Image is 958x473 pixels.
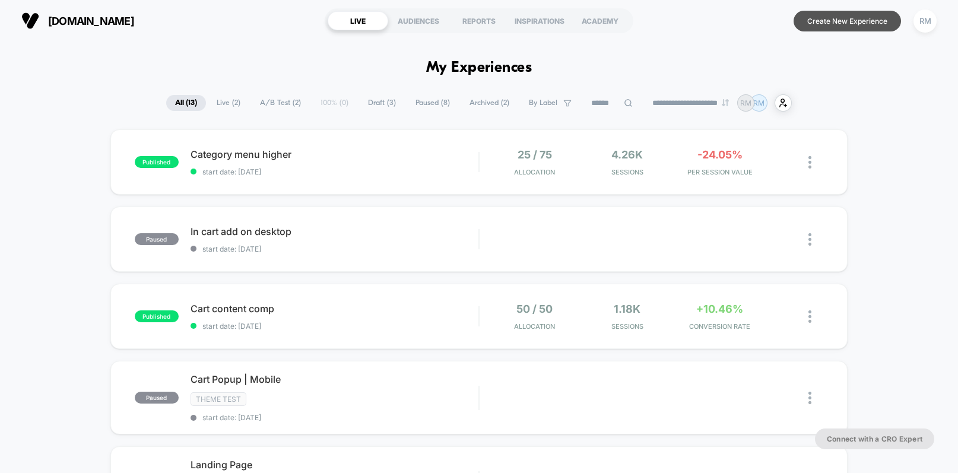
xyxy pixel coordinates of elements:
[614,303,640,315] span: 1.18k
[191,303,479,315] span: Cart content comp
[251,95,310,111] span: A/B Test ( 2 )
[191,459,479,471] span: Landing Page
[514,168,555,176] span: Allocation
[191,245,479,253] span: start date: [DATE]
[426,59,532,77] h1: My Experiences
[48,15,134,27] span: [DOMAIN_NAME]
[191,167,479,176] span: start date: [DATE]
[449,11,509,30] div: REPORTS
[910,9,940,33] button: RM
[611,148,643,161] span: 4.26k
[529,99,557,107] span: By Label
[359,95,405,111] span: Draft ( 3 )
[697,148,743,161] span: -24.05%
[514,322,555,331] span: Allocation
[191,148,479,160] span: Category menu higher
[753,99,765,107] p: RM
[191,322,479,331] span: start date: [DATE]
[166,95,206,111] span: All ( 13 )
[18,11,138,30] button: [DOMAIN_NAME]
[407,95,459,111] span: Paused ( 8 )
[191,392,246,406] span: Theme Test
[509,11,570,30] div: INSPIRATIONS
[388,11,449,30] div: AUDIENCES
[696,303,743,315] span: +10.46%
[135,156,179,168] span: published
[208,95,249,111] span: Live ( 2 )
[135,392,179,404] span: paused
[808,233,811,246] img: close
[135,310,179,322] span: published
[570,11,630,30] div: ACADEMY
[516,303,553,315] span: 50 / 50
[518,148,552,161] span: 25 / 75
[191,373,479,385] span: Cart Popup | Mobile
[135,233,179,245] span: paused
[191,413,479,422] span: start date: [DATE]
[461,95,518,111] span: Archived ( 2 )
[21,12,39,30] img: Visually logo
[677,168,763,176] span: PER SESSION VALUE
[808,156,811,169] img: close
[815,428,934,449] button: Connect with a CRO Expert
[722,99,729,106] img: end
[191,226,479,237] span: In cart add on desktop
[913,9,937,33] div: RM
[794,11,901,31] button: Create New Experience
[808,310,811,323] img: close
[740,99,751,107] p: RM
[328,11,388,30] div: LIVE
[677,322,763,331] span: CONVERSION RATE
[584,322,671,331] span: Sessions
[584,168,671,176] span: Sessions
[808,392,811,404] img: close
